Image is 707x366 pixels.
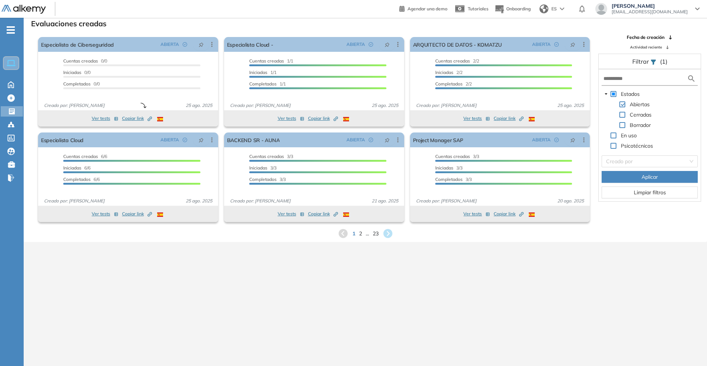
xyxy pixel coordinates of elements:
[554,42,559,47] span: check-circle
[621,91,640,97] span: Estados
[343,212,349,217] img: ESP
[565,134,581,146] button: pushpin
[41,102,108,109] span: Creado por: [PERSON_NAME]
[413,102,480,109] span: Creado por: [PERSON_NAME]
[435,70,453,75] span: Iniciadas
[369,42,373,47] span: check-circle
[435,165,463,171] span: 3/3
[249,177,277,182] span: Completados
[630,122,651,128] span: Borrador
[642,173,658,181] span: Aplicar
[249,165,267,171] span: Iniciadas
[551,6,557,12] span: ES
[494,209,524,218] button: Copiar link
[435,70,463,75] span: 2/2
[630,44,662,50] span: Actividad reciente
[413,132,463,147] a: Project Manager SAP
[619,141,654,150] span: Psicotécnicos
[539,4,548,13] img: world
[63,58,98,64] span: Cuentas creadas
[570,137,575,143] span: pushpin
[249,165,277,171] span: 3/3
[352,230,355,238] span: 1
[249,81,286,87] span: 1/1
[343,117,349,121] img: ESP
[463,114,490,123] button: Ver tests
[227,102,294,109] span: Creado por: [PERSON_NAME]
[41,132,84,147] a: Especialista Cloud
[63,165,91,171] span: 6/6
[612,9,688,15] span: [EMAIL_ADDRESS][DOMAIN_NAME]
[227,37,273,52] a: Especialista Cloud -
[435,177,472,182] span: 3/3
[308,115,338,122] span: Copiar link
[63,177,100,182] span: 6/6
[630,111,652,118] span: Cerradas
[602,171,698,183] button: Aplicar
[122,211,152,217] span: Copiar link
[687,74,696,83] img: search icon
[278,114,304,123] button: Ver tests
[157,212,163,217] img: ESP
[413,198,480,204] span: Creado por: [PERSON_NAME]
[227,132,280,147] a: BACKEND SR - AUNA
[122,115,152,122] span: Copiar link
[227,198,294,204] span: Creado por: [PERSON_NAME]
[157,117,163,121] img: ESP
[249,58,293,64] span: 1/1
[379,38,395,50] button: pushpin
[249,177,286,182] span: 3/3
[630,101,650,108] span: Abiertas
[532,137,551,143] span: ABIERTA
[554,138,559,142] span: check-circle
[249,154,293,159] span: 3/3
[41,37,114,52] a: Especialista de Ciberseguridad
[183,198,215,204] span: 25 ago. 2025
[494,211,524,217] span: Copiar link
[193,134,209,146] button: pushpin
[621,132,637,139] span: En uso
[308,114,338,123] button: Copiar link
[308,209,338,218] button: Copiar link
[199,137,204,143] span: pushpin
[506,6,531,11] span: Onboarding
[193,38,209,50] button: pushpin
[183,102,215,109] span: 25 ago. 2025
[570,41,575,47] span: pushpin
[670,330,707,366] div: Widget de chat
[619,90,641,98] span: Estados
[494,115,524,122] span: Copiar link
[41,198,108,204] span: Creado por: [PERSON_NAME]
[628,100,651,109] span: Abiertas
[63,70,81,75] span: Iniciadas
[249,154,284,159] span: Cuentas creadas
[435,58,479,64] span: 2/2
[628,110,653,119] span: Cerradas
[122,114,152,123] button: Copiar link
[366,230,369,238] span: ...
[399,4,447,13] a: Agendar una demo
[632,58,650,65] span: Filtrar
[359,230,362,238] span: 2
[183,138,187,142] span: check-circle
[63,154,98,159] span: Cuentas creadas
[278,209,304,218] button: Ver tests
[92,209,118,218] button: Ver tests
[435,154,470,159] span: Cuentas creadas
[435,81,472,87] span: 2/2
[249,70,267,75] span: Iniciadas
[7,29,15,31] i: -
[494,1,531,17] button: Onboarding
[560,7,564,10] img: arrow
[373,230,379,238] span: 23
[612,3,688,9] span: [PERSON_NAME]
[435,165,453,171] span: Iniciadas
[532,41,551,48] span: ABIERTA
[31,19,106,28] h3: Evaluaciones creadas
[346,137,365,143] span: ABIERTA
[529,212,535,217] img: ESP
[435,177,463,182] span: Completados
[634,188,666,197] span: Limpiar filtros
[379,134,395,146] button: pushpin
[160,137,179,143] span: ABIERTA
